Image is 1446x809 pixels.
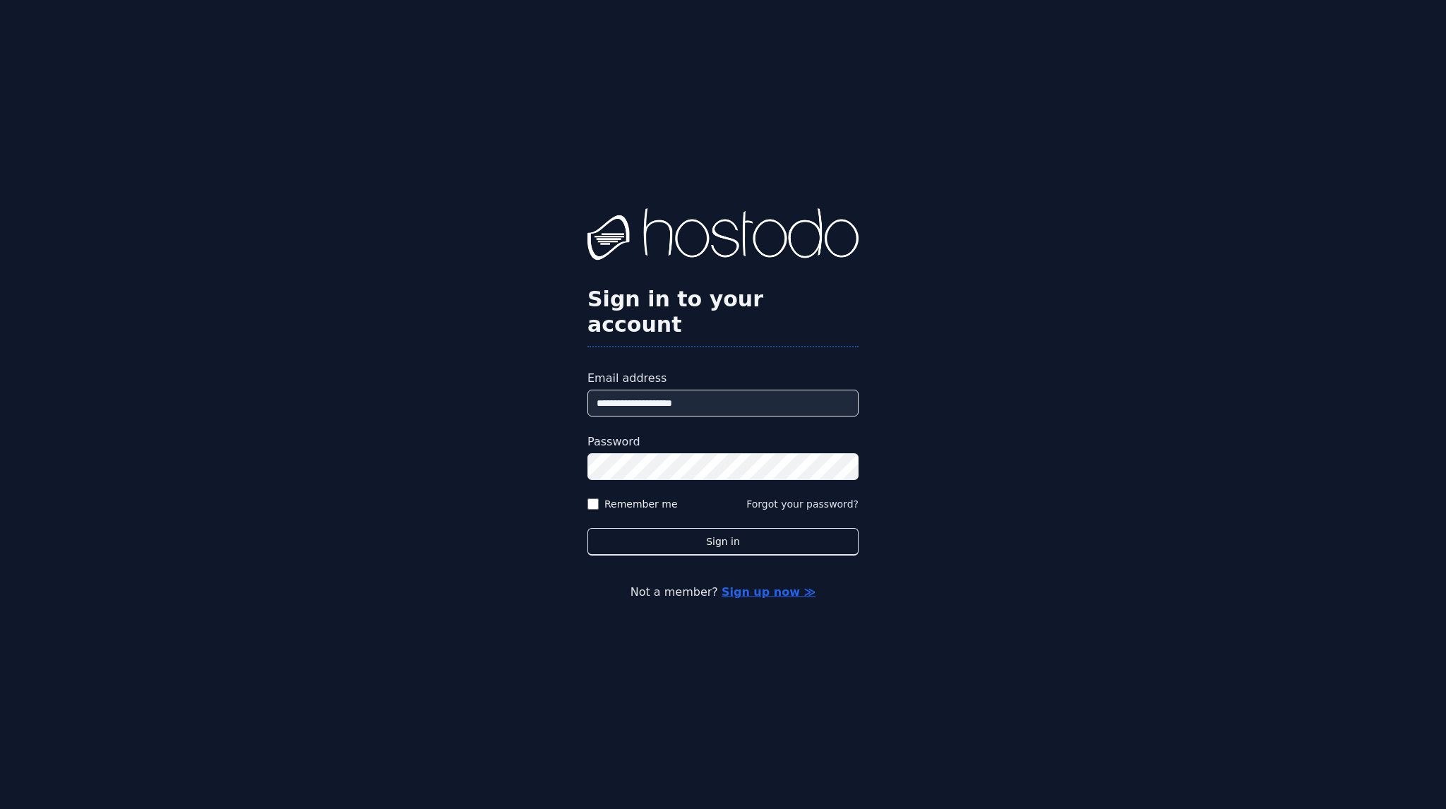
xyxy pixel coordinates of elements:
[68,584,1378,601] p: Not a member?
[722,585,815,599] a: Sign up now ≫
[746,497,859,511] button: Forgot your password?
[587,208,859,265] img: Hostodo
[587,287,859,337] h2: Sign in to your account
[587,370,859,387] label: Email address
[587,528,859,556] button: Sign in
[587,433,859,450] label: Password
[604,497,678,511] label: Remember me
